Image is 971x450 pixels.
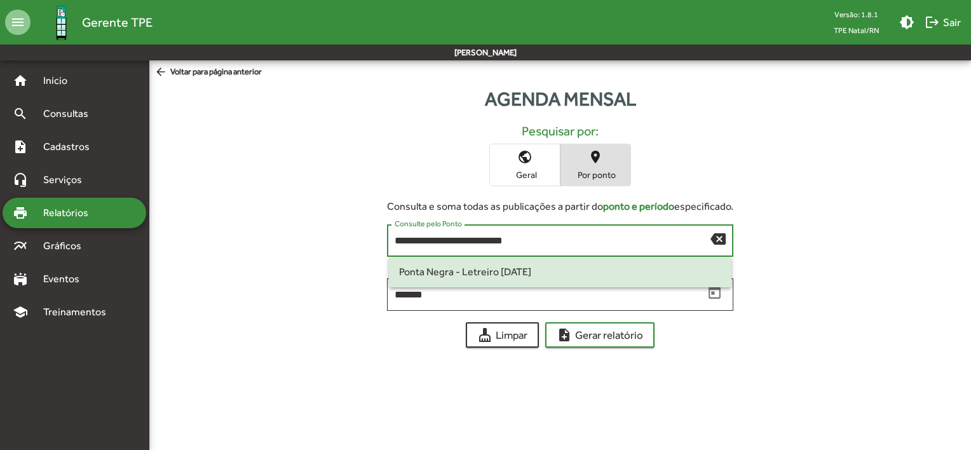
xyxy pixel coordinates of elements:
[399,266,531,278] span: Ponta Negra - Letreiro [DATE]
[5,10,31,35] mat-icon: menu
[493,169,557,181] span: Geral
[477,324,527,346] span: Limpar
[36,304,121,320] span: Treinamentos
[557,327,572,343] mat-icon: note_add
[82,12,153,32] span: Gerente TPE
[36,172,99,187] span: Serviços
[41,2,82,43] img: Logo
[557,324,643,346] span: Gerar relatório
[13,106,28,121] mat-icon: search
[36,73,86,88] span: Início
[477,327,492,343] mat-icon: cleaning_services
[149,85,971,113] div: Agenda mensal
[387,199,733,214] div: Consulta e soma todas as publicações a partir do especificado.
[920,11,966,34] button: Sair
[824,22,889,38] span: TPE Natal/RN
[13,73,28,88] mat-icon: home
[31,2,153,43] a: Gerente TPE
[925,15,940,30] mat-icon: logout
[925,11,961,34] span: Sair
[13,304,28,320] mat-icon: school
[603,200,674,212] strong: ponto e período
[588,149,603,165] mat-icon: place
[154,65,170,79] mat-icon: arrow_back
[466,322,539,348] button: Limpar
[703,282,726,304] button: Open calendar
[36,106,105,121] span: Consultas
[36,205,105,221] span: Relatórios
[154,65,262,79] span: Voltar para página anterior
[36,139,106,154] span: Cadastros
[899,15,914,30] mat-icon: brightness_medium
[13,271,28,287] mat-icon: stadium
[517,149,533,165] mat-icon: public
[13,205,28,221] mat-icon: print
[560,144,630,186] button: Por ponto
[824,6,889,22] div: Versão: 1.8.1
[160,123,961,139] h5: Pesquisar por:
[13,172,28,187] mat-icon: headset_mic
[490,144,560,186] button: Geral
[13,238,28,254] mat-icon: multiline_chart
[564,169,627,181] span: Por ponto
[710,231,726,246] mat-icon: backspace
[13,139,28,154] mat-icon: note_add
[36,271,97,287] span: Eventos
[36,238,98,254] span: Gráficos
[545,322,655,348] button: Gerar relatório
